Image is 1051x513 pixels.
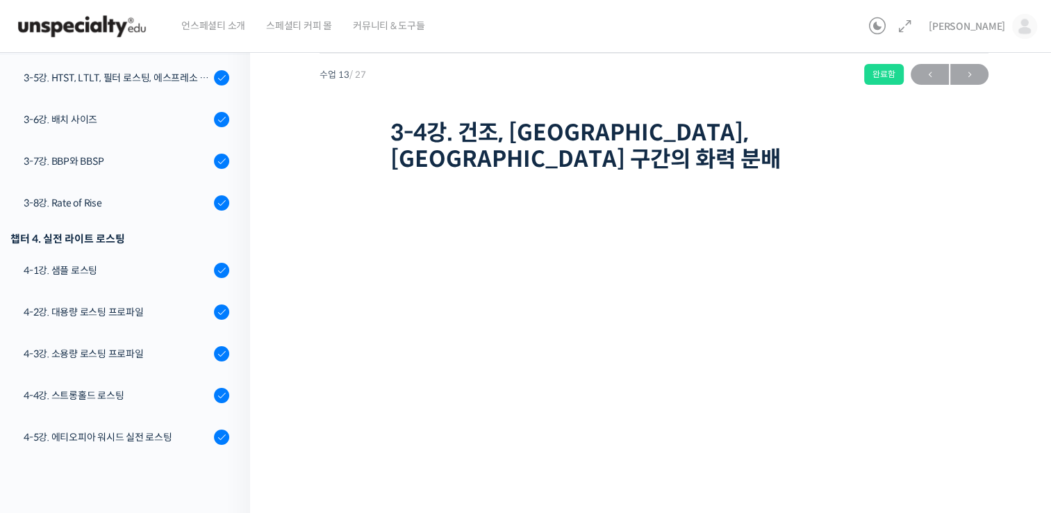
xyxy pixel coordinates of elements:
[950,64,988,85] a: 다음→
[24,263,210,278] div: 4-1강. 샘플 로스팅
[24,112,210,127] div: 3-6강. 배치 사이즈
[320,70,366,79] span: 수업 13
[24,346,210,361] div: 4-3강. 소용량 로스팅 프로파일
[127,419,144,430] span: 대화
[349,69,366,81] span: / 27
[929,20,1005,33] span: [PERSON_NAME]
[911,65,949,84] span: ←
[10,229,229,248] div: 챕터 4. 실전 라이트 로스팅
[24,70,210,85] div: 3-5강. HTST, LTLT, 필터 로스팅, 에스프레소 로스팅
[24,304,210,320] div: 4-2강. 대용량 로스팅 프로파일
[215,418,231,430] span: 설정
[24,154,210,169] div: 3-7강. BBP와 BBSP
[179,398,267,432] a: 설정
[864,64,904,85] div: 완료함
[390,120,918,173] h1: 3-4강. 건조, [GEOGRAPHIC_DATA], [GEOGRAPHIC_DATA] 구간의 화력 분배
[44,418,52,430] span: 홈
[4,398,92,432] a: 홈
[24,195,210,211] div: 3-8강. Rate of Rise
[950,65,988,84] span: →
[24,388,210,403] div: 4-4강. 스트롱홀드 로스팅
[92,398,179,432] a: 대화
[911,64,949,85] a: ←이전
[24,430,210,445] div: 4-5강. 에티오피아 워시드 실전 로스팅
